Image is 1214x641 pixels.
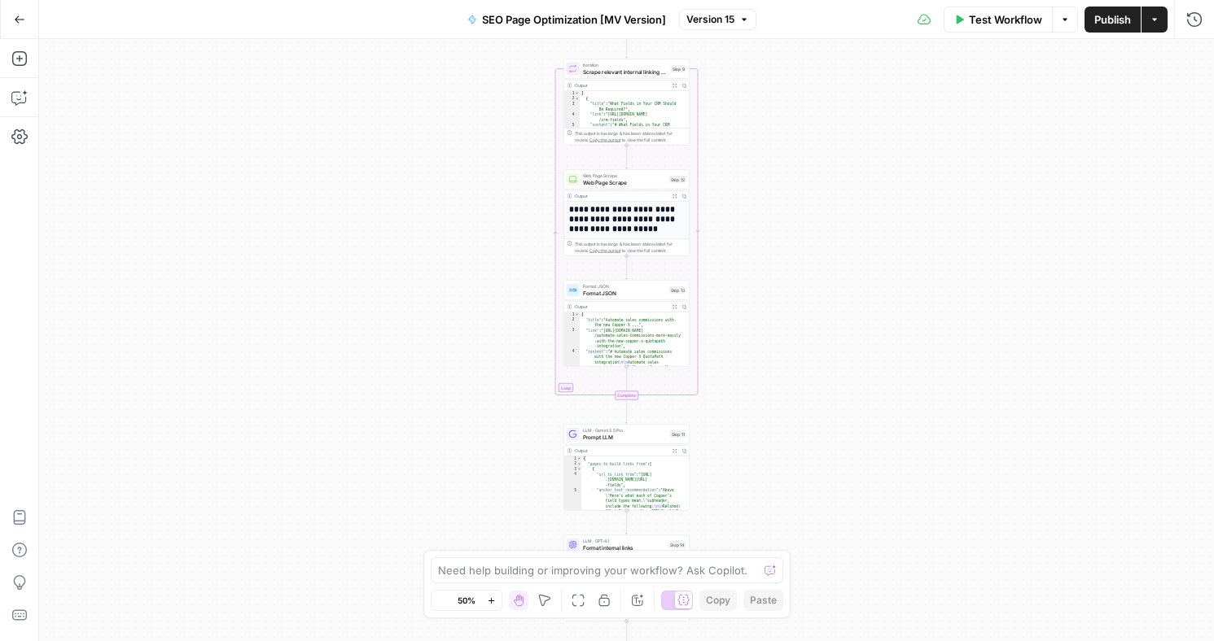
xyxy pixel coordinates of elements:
span: LLM · GPT-4.1 [583,538,666,544]
span: Toggle code folding, rows 2 through 6 [575,96,580,102]
div: Output [575,303,668,310]
button: Copy [699,590,737,611]
span: Test Workflow [969,11,1042,28]
g: Edge from step_11 to step_14 [625,511,628,534]
div: 3 [564,102,581,112]
div: Step 12 [669,176,686,183]
div: 2 [564,96,581,102]
button: Version 15 [679,9,756,30]
div: Output [575,193,668,199]
span: Toggle code folding, rows 2 through 28 [577,461,582,467]
div: Format JSONFormat JSONStep 13Output{ "title":"Automate sales commissions with the new Copper X ..... [563,281,690,367]
span: Copy the output [589,137,620,142]
div: 1 [564,456,582,462]
span: Format internal links [583,543,666,552]
span: 50% [458,594,476,607]
div: Step 9 [671,65,686,72]
span: Publish [1094,11,1131,28]
span: Toggle code folding, rows 1 through 7 [575,91,580,97]
button: Test Workflow [944,7,1052,33]
span: Copy the output [589,248,620,253]
g: Edge from step_9-iteration-end to step_11 [625,400,628,424]
span: Format JSON [583,283,666,290]
div: 4 [564,472,582,488]
div: 5 [564,488,582,525]
div: This output is too large & has been abbreviated for review. to view the full content. [575,130,686,143]
button: Publish [1085,7,1141,33]
span: LLM · Gemini 2.5 Pro [583,427,667,434]
div: Step 13 [669,286,686,294]
span: Toggle code folding, rows 1 through 5 [575,312,580,318]
g: Edge from step_9 to step_12 [625,146,628,169]
div: 1 [564,91,581,97]
span: Toggle code folding, rows 1 through 29 [577,456,582,462]
div: 3 [564,467,582,473]
span: Version 15 [686,12,734,27]
span: SEO Page Optimization [MV Version] [482,11,666,28]
span: Iteration [583,62,668,68]
div: 4 [564,112,581,123]
button: Paste [743,590,783,611]
div: Output [575,82,668,89]
div: 3 [564,328,581,349]
div: Complete [615,391,638,400]
span: Prompt LLM [583,433,667,441]
div: 2 [564,317,581,328]
div: This output is too large & has been abbreviated for review. to view the full content. [575,241,686,254]
span: Format JSON [583,289,666,297]
g: Edge from step_12 to step_13 [625,256,628,280]
div: Complete [563,391,690,400]
span: Web Page Scrape [583,172,666,179]
div: LLM · Gemini 2.5 ProPrompt LLMStep 11Output{ "pages_to_build_links_from":[ { "url_to_link_from":"... [563,425,690,511]
button: SEO Page Optimization [MV Version] [458,7,676,33]
div: Step 11 [670,430,686,438]
span: Web Page Scrape [583,178,666,186]
span: Paste [750,593,777,608]
div: 2 [564,461,582,467]
div: LoopIterationScrape relevant internal linking pagesStep 9Output[ { "title":"What Fields in Your C... [563,59,690,146]
div: Step 14 [668,541,686,548]
span: Copy [706,593,730,608]
div: Output [575,447,668,454]
g: Edge from step_8 to step_9 [625,35,628,59]
div: 1 [564,312,581,318]
span: Scrape relevant internal linking pages [583,68,668,76]
span: Toggle code folding, rows 3 through 7 [577,467,582,473]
